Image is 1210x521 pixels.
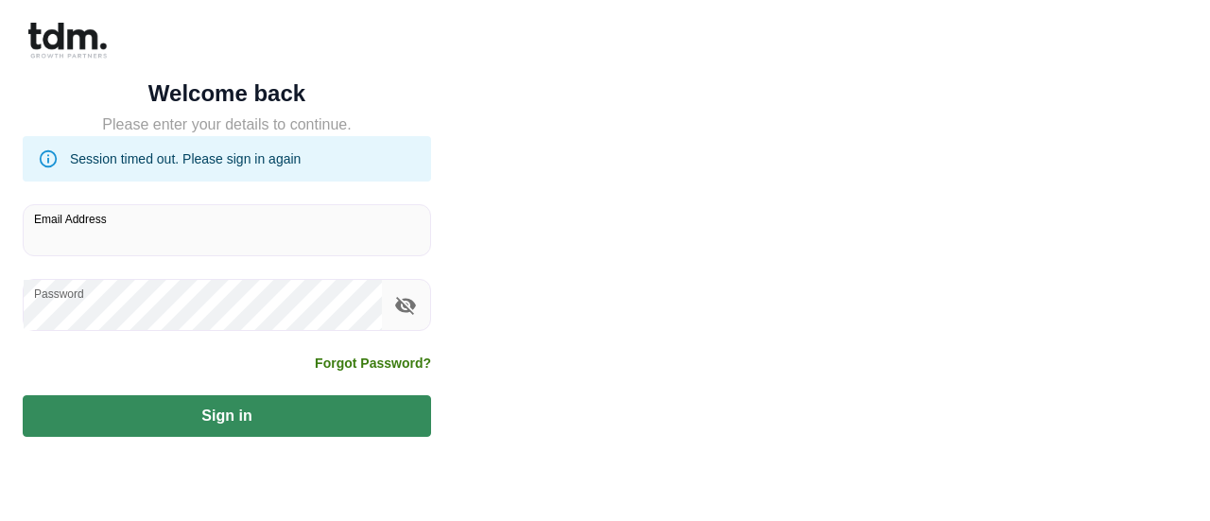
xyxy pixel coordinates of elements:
[23,113,431,136] h5: Please enter your details to continue.
[315,354,431,373] a: Forgot Password?
[23,395,431,437] button: Sign in
[23,84,431,103] h5: Welcome back
[34,286,84,302] label: Password
[389,289,422,321] button: toggle password visibility
[70,142,301,176] div: Session timed out. Please sign in again
[34,211,107,227] label: Email Address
